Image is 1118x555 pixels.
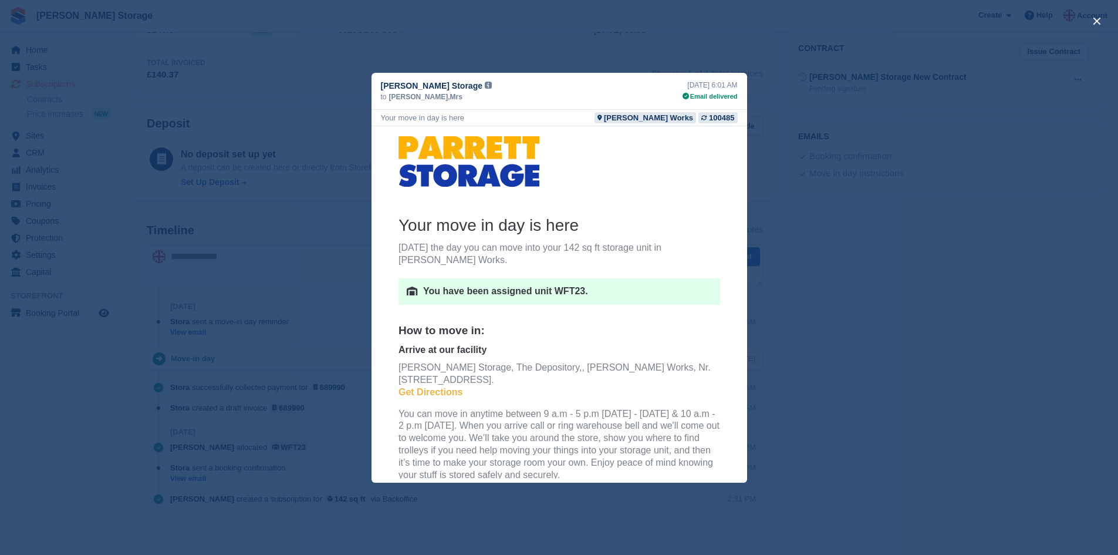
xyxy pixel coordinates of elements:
div: Your move in day is here [381,112,465,123]
div: [PERSON_NAME] Storage, The Depository,, [PERSON_NAME] Works, Nr. [STREET_ADDRESS]. [27,236,349,260]
h3: Your move in day is here [27,89,349,110]
div: 100485 [709,112,734,123]
img: unit-icon-4d0f24e8a8d05ce1744990f234e9874851be716344c385a2e4b7f33b222dedbf.png [35,160,46,169]
div: You can move in anytime between 9 a.m - 5 p.m [DATE] - [DATE] & 10 a.m - 2 p.m [DATE]. When you a... [27,282,349,355]
p: [DATE] the day you can move into your 142 sq ft storage unit in [PERSON_NAME] Works. [27,116,349,140]
img: icon-info-grey-7440780725fd019a000dd9b08b2336e03edf1995a4989e88bcd33f0948082b44.svg [485,82,492,89]
p: You have been assigned unit WFT23. [52,159,340,171]
span: [PERSON_NAME] Storage [381,80,482,92]
div: [PERSON_NAME] Works [604,112,693,123]
h5: How to move in: [27,197,349,212]
div: Email delivered [683,92,738,102]
a: 100485 [698,112,737,123]
button: close [1087,12,1106,31]
a: [PERSON_NAME] Works [595,112,696,123]
p: Arrive at our facility [27,218,349,230]
span: to [381,92,387,102]
a: Get Directions [27,261,91,271]
span: [PERSON_NAME],Mrs [389,92,462,102]
img: Parrett Storage Logo [27,10,168,60]
div: [DATE] 6:01 AM [683,80,738,90]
